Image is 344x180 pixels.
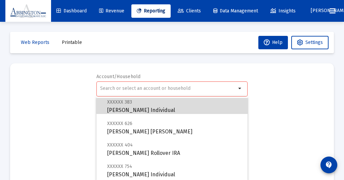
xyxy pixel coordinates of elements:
span: Printable [62,40,82,45]
mat-icon: contact_support [325,161,333,169]
span: Clients [178,8,201,14]
a: Revenue [94,4,130,18]
span: Insights [270,8,296,14]
button: Web Reports [15,36,55,49]
span: [PERSON_NAME] Rollover IRA [107,141,242,157]
button: [PERSON_NAME] [303,4,324,17]
input: Search or select an account or household [100,86,236,91]
span: [PERSON_NAME] Individual [107,98,242,114]
span: Help [264,40,283,45]
span: XXXXXX 383 [107,99,132,105]
span: Web Reports [21,40,49,45]
a: Insights [265,4,301,18]
button: Help [258,36,288,49]
a: Dashboard [51,4,92,18]
span: Data Management [213,8,258,14]
span: [PERSON_NAME] Individual [107,162,242,179]
span: Settings [305,40,323,45]
button: Printable [56,36,87,49]
mat-icon: arrow_drop_down [236,84,244,93]
button: Settings [291,36,329,49]
span: Dashboard [56,8,87,14]
a: Clients [172,4,206,18]
a: Data Management [208,4,263,18]
span: XXXXXX 404 [107,142,133,148]
span: XXXXXX 626 [107,121,132,126]
label: Account/Household [96,74,141,79]
img: Dashboard [10,4,46,18]
span: XXXXXX 754 [107,164,132,169]
span: Revenue [99,8,124,14]
span: Reporting [137,8,165,14]
a: Reporting [131,4,171,18]
span: [PERSON_NAME] [PERSON_NAME] [107,119,242,136]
